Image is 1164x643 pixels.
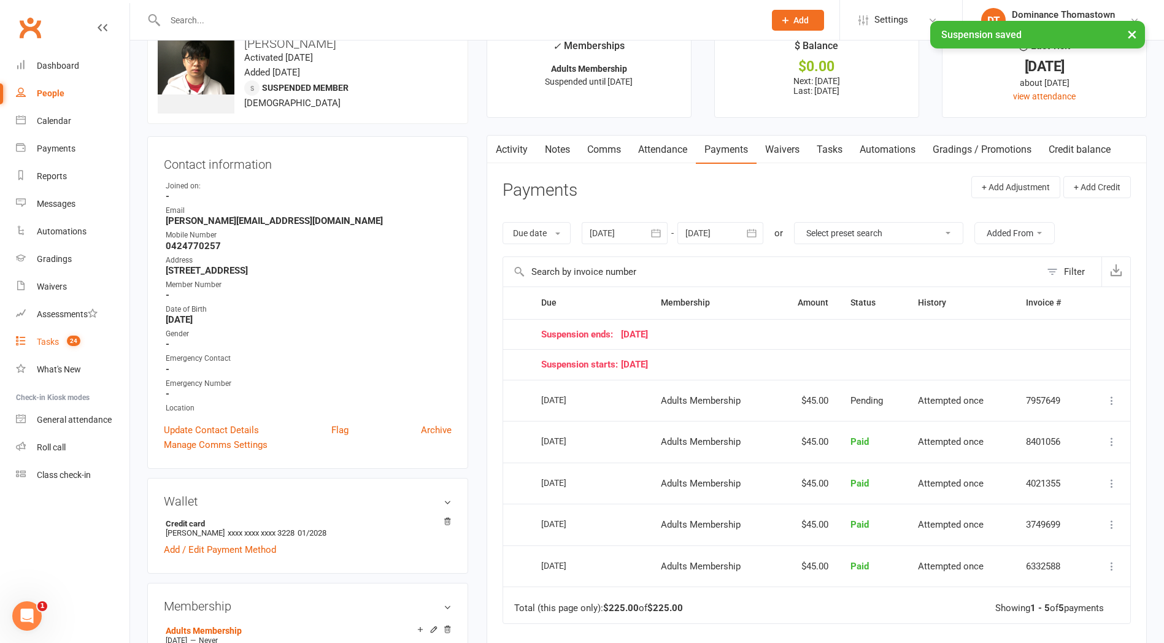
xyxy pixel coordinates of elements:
[774,226,783,241] div: or
[661,395,741,406] span: Adults Membership
[1063,176,1131,198] button: + Add Credit
[164,437,268,452] a: Manage Comms Settings
[850,436,869,447] span: Paid
[166,180,452,192] div: Joined on:
[37,309,98,319] div: Assessments
[650,287,775,318] th: Membership
[16,52,129,80] a: Dashboard
[1015,463,1085,504] td: 4021355
[775,421,840,463] td: $45.00
[971,176,1060,198] button: + Add Adjustment
[954,76,1135,90] div: about [DATE]
[647,603,683,614] strong: $225.00
[37,199,75,209] div: Messages
[1121,21,1143,47] button: ×
[37,282,67,291] div: Waivers
[37,61,79,71] div: Dashboard
[775,463,840,504] td: $45.00
[16,163,129,190] a: Reports
[696,136,757,164] a: Payments
[166,205,452,217] div: Email
[16,245,129,273] a: Gradings
[530,287,649,318] th: Due
[603,603,639,614] strong: $225.00
[421,423,452,437] a: Archive
[918,478,984,489] span: Attempted once
[630,136,696,164] a: Attendance
[67,336,80,346] span: 24
[16,434,129,461] a: Roll call
[924,136,1040,164] a: Gradings / Promotions
[166,279,452,291] div: Member Number
[37,415,112,425] div: General attendance
[1041,257,1101,287] button: Filter
[16,273,129,301] a: Waivers
[1012,9,1130,20] div: Dominance Thomastown
[775,504,840,545] td: $45.00
[37,364,81,374] div: What's New
[164,542,276,557] a: Add / Edit Payment Method
[907,287,1015,318] th: History
[545,77,633,87] span: Suspended until [DATE]
[541,360,621,370] span: Suspension starts:
[808,136,851,164] a: Tasks
[1013,91,1076,101] a: view attendance
[16,218,129,245] a: Automations
[541,556,598,575] div: [DATE]
[1064,264,1085,279] div: Filter
[1058,603,1064,614] strong: 5
[775,380,840,422] td: $45.00
[166,265,452,276] strong: [STREET_ADDRESS]
[166,290,452,301] strong: -
[228,528,295,537] span: xxxx xxxx xxxx 3228
[244,98,341,109] span: [DEMOGRAPHIC_DATA]
[850,561,869,572] span: Paid
[981,8,1006,33] div: DT
[166,626,242,636] a: Adults Membership
[37,144,75,153] div: Payments
[918,436,984,447] span: Attempted once
[166,388,452,399] strong: -
[16,107,129,135] a: Calendar
[661,478,741,489] span: Adults Membership
[166,241,452,252] strong: 0424770257
[541,473,598,492] div: [DATE]
[954,60,1135,73] div: [DATE]
[850,519,869,530] span: Paid
[331,423,349,437] a: Flag
[551,64,627,74] strong: Adults Membership
[164,495,452,508] h3: Wallet
[15,12,45,43] a: Clubworx
[1015,287,1085,318] th: Invoice #
[298,528,326,537] span: 01/2028
[37,254,72,264] div: Gradings
[16,356,129,383] a: What's New
[166,215,452,226] strong: [PERSON_NAME][EMAIL_ADDRESS][DOMAIN_NAME]
[1040,136,1119,164] a: Credit balance
[166,191,452,202] strong: -
[918,561,984,572] span: Attempted once
[262,83,349,93] span: Suspended member
[1015,545,1085,587] td: 6332588
[16,328,129,356] a: Tasks 24
[16,301,129,328] a: Assessments
[850,395,883,406] span: Pending
[775,545,840,587] td: $45.00
[1012,20,1130,31] div: Dominance MMA Thomastown
[995,603,1104,614] div: Showing of payments
[166,328,452,340] div: Gender
[918,519,984,530] span: Attempted once
[37,337,59,347] div: Tasks
[536,136,579,164] a: Notes
[503,222,571,244] button: Due date
[16,190,129,218] a: Messages
[726,60,908,73] div: $0.00
[661,519,741,530] span: Adults Membership
[164,423,259,437] a: Update Contact Details
[1030,603,1050,614] strong: 1 - 5
[850,478,869,489] span: Paid
[1015,421,1085,463] td: 8401056
[757,136,808,164] a: Waivers
[166,304,452,315] div: Date of Birth
[874,6,908,34] span: Settings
